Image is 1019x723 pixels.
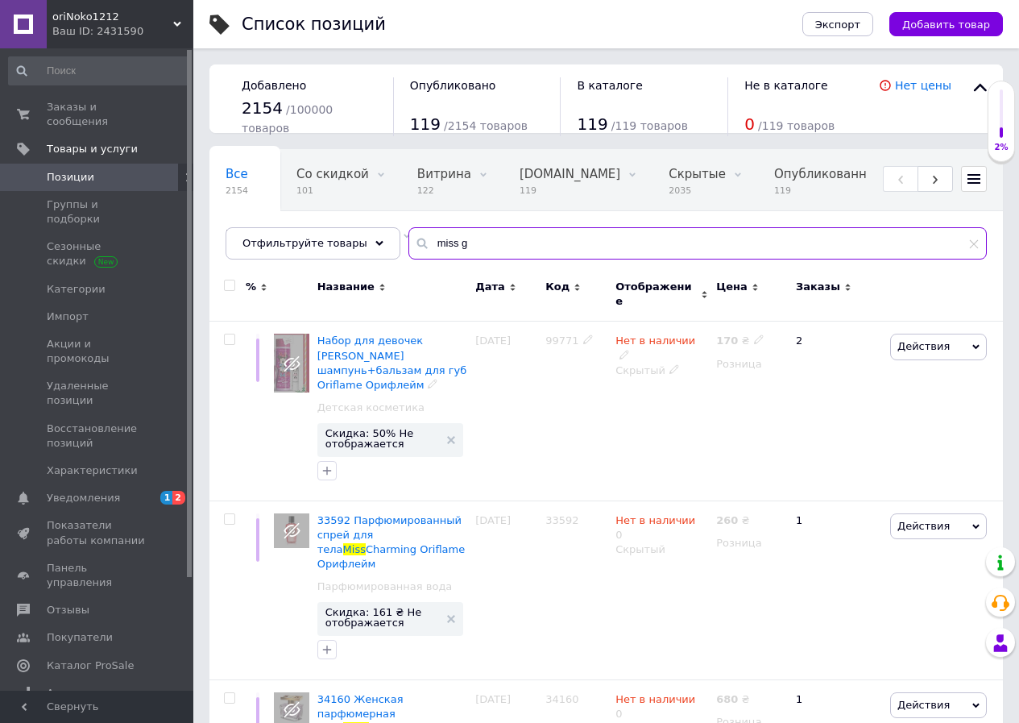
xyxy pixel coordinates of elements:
span: Нет в наличии [615,693,695,710]
a: Нет цены [895,79,951,92]
input: Поиск по названию позиции, артикулу и поисковым запросам [408,227,987,260]
span: Опубликованные [774,167,884,181]
span: Восстановление позиций [47,422,149,451]
span: / 100000 товаров [242,103,333,135]
span: Характеристики [47,463,138,478]
span: [DOMAIN_NAME] [520,167,620,181]
span: 101 [296,185,369,197]
span: Не в каталоге [744,79,828,92]
span: Добавлено [242,79,306,92]
span: Скидка: 161 ₴ Не отображается [325,607,439,628]
span: Название [317,280,375,294]
div: Ваш ID: 2431590 [52,24,193,39]
span: Сезонные скидки [47,239,149,268]
span: 122 [417,185,471,197]
span: Удаленные позиции [47,379,149,408]
div: Розница [716,357,782,372]
span: Нет в наличии [615,514,695,531]
div: ₴ [716,334,764,348]
span: Отзывы [47,603,89,617]
a: Парфюмированная вода [317,580,453,594]
span: Код [545,280,570,294]
input: Поиск [8,56,190,85]
span: 34160 [545,693,578,705]
span: Отображение [615,280,697,309]
div: Список позиций [242,16,386,33]
div: 2 [786,322,886,501]
b: 170 [716,334,738,347]
span: Каталог ProSale [47,659,134,673]
b: 260 [716,514,738,526]
div: [DATE] [471,501,541,679]
span: Витрина [417,167,471,181]
span: / 119 товаров [611,119,688,132]
span: Поисковые запросы не д... [226,228,395,243]
span: Панель управления [47,561,149,590]
span: Заказы и сообщения [47,100,149,129]
img: 33592 Парфюмированный спрей для тела Miss Charming Oriflame Орифлейм [274,513,309,549]
span: Действия [897,699,950,711]
span: Скрытые [669,167,726,181]
span: 33592 [545,514,578,526]
span: 1 [160,491,173,505]
img: Набор для девочек МИННИ МАУС шампунь+бальзам для губ Oriflame Орифлейм [274,334,309,393]
span: 119 [577,114,607,134]
span: 0 [744,114,755,134]
div: ₴ [716,692,749,707]
div: Скрытый [615,542,708,557]
span: 119 [774,185,884,197]
span: % [246,280,256,294]
span: Действия [897,520,950,532]
span: Показатели работы компании [47,518,149,547]
span: Со скидкой [296,167,369,181]
span: 99771 [545,334,578,347]
span: 2 [172,491,185,505]
span: Miss [343,543,366,555]
a: Набор для девочек [PERSON_NAME] шампунь+бальзам для губ Oriflame Орифлейм [317,334,466,391]
span: Charming Oriflame Орифлейм [317,543,466,570]
span: 33592 Парфюмированный спрей для тела [317,514,462,555]
span: 119 [520,185,620,197]
span: Уведомления [47,491,120,505]
span: Экспорт [815,19,860,31]
span: Добавить товар [902,19,990,31]
span: Заказы [796,280,840,294]
div: 0 [615,513,695,542]
span: Товары и услуги [47,142,138,156]
div: Скрытый [615,364,708,378]
span: Аналитика [47,686,106,700]
span: Скидка: 50% Не отображается [325,428,439,449]
span: / 119 товаров [758,119,835,132]
span: Нет в наличии [615,334,695,351]
span: 119 [410,114,441,134]
span: Группы и подборки [47,197,149,226]
a: 33592 Парфюмированный спрей для телаMissCharming Oriflame Орифлейм [317,514,466,571]
span: / 2154 товаров [444,119,528,132]
span: Импорт [47,310,89,324]
span: 2035 [669,185,726,197]
div: Розница [716,536,782,551]
button: Экспорт [802,12,873,36]
span: Покупатели [47,630,113,645]
a: Детская косметика [317,401,425,415]
span: В каталоге [577,79,642,92]
b: 680 [716,693,738,705]
span: Все [226,167,248,181]
div: Поисковые запросы не добавлены, В наличии, Позиции без разновидностей, Позиции без сопутствующих [209,211,427,272]
div: ₴ [716,513,749,528]
span: Опубликовано [410,79,496,92]
span: Отфильтруйте товары [242,237,367,249]
span: 2154 [242,98,283,118]
div: 0 [615,692,695,721]
span: Дата [475,280,505,294]
span: 2154 [226,185,248,197]
span: Действия [897,340,950,352]
span: Акции и промокоды [47,337,149,366]
span: Позиции [47,170,94,185]
span: Цена [716,280,748,294]
div: [DATE] [471,322,541,501]
div: 1 [786,501,886,679]
span: oriNoko1212 [52,10,173,24]
div: 2% [988,142,1014,153]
